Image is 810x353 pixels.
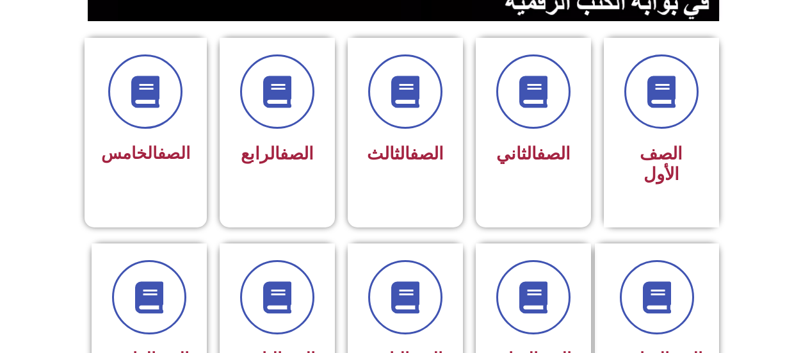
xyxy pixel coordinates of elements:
span: الخامس [101,144,190,163]
a: الصف [410,144,444,164]
a: الصف [537,144,571,164]
a: الصف [158,144,190,163]
span: الصف الأول [640,144,683,185]
span: الثالث [367,144,444,164]
span: الثاني [496,144,571,164]
span: الرابع [241,144,314,164]
a: الصف [280,144,314,164]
